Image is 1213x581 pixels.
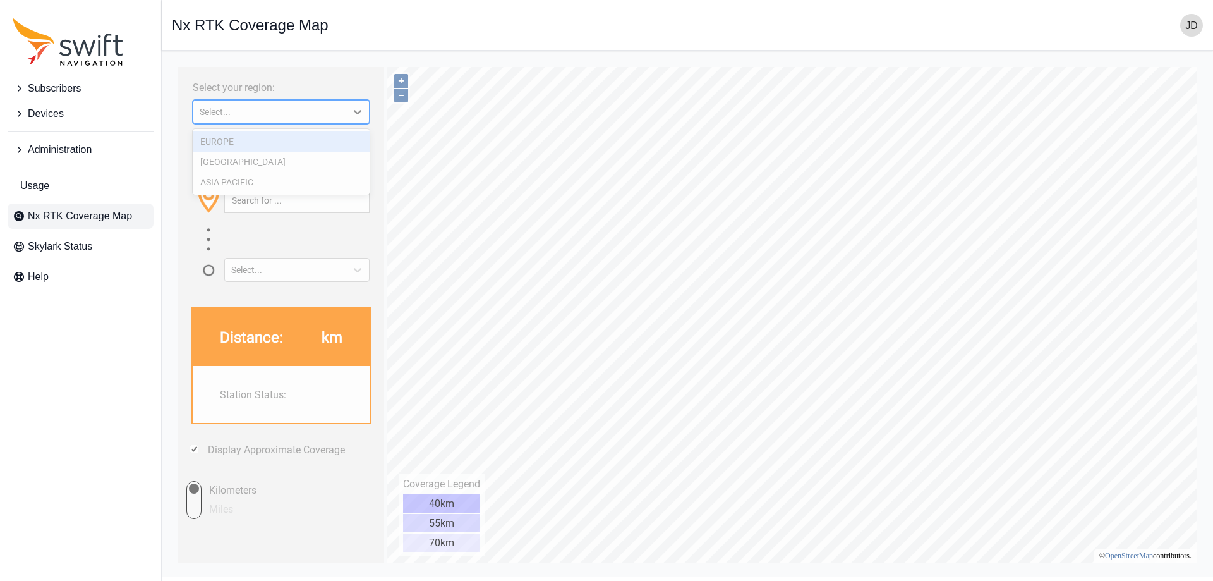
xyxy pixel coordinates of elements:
a: OpenStreetMap [933,491,981,499]
div: 40km [231,434,308,452]
div: 55km [231,453,308,472]
a: Usage [8,173,154,199]
button: Devices [8,101,154,126]
span: Help [28,269,49,284]
span: Subscribers [28,81,81,96]
span: Nx RTK Coverage Map [28,209,132,224]
img: user photo [1180,14,1203,37]
button: Administration [8,137,154,162]
span: Administration [28,142,92,157]
div: 70km [231,473,308,491]
iframe: RTK Map [172,61,1203,566]
span: Devices [28,106,64,121]
span: Skylark Status [28,239,92,254]
div: Coverage Legend [231,417,308,429]
a: Skylark Status [8,234,154,259]
button: Subscribers [8,76,154,101]
li: © contributors. [927,491,1020,499]
h1: Nx RTK Coverage Map [172,18,329,33]
a: Help [8,264,154,290]
a: Nx RTK Coverage Map [8,204,154,229]
span: Usage [20,178,49,193]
